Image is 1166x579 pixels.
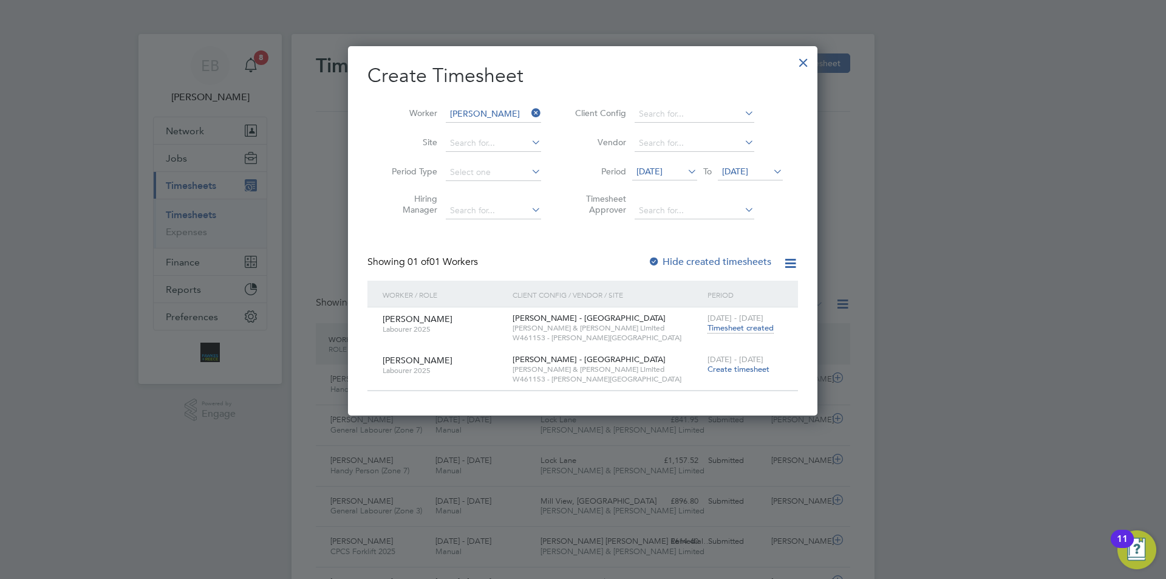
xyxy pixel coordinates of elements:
input: Search for... [446,202,541,219]
label: Period [571,166,626,177]
span: [DATE] - [DATE] [707,354,763,365]
label: Worker [383,108,437,118]
span: [PERSON_NAME] & [PERSON_NAME] Limited [513,365,701,374]
span: [PERSON_NAME] & [PERSON_NAME] Limited [513,323,701,333]
input: Search for... [635,106,754,123]
label: Hiring Manager [383,193,437,215]
span: [DATE] - [DATE] [707,313,763,323]
span: [PERSON_NAME] - [GEOGRAPHIC_DATA] [513,313,666,323]
div: Worker / Role [380,281,510,309]
label: Hide created timesheets [648,256,771,268]
span: Timesheet created [707,323,774,334]
span: To [700,163,715,179]
input: Search for... [635,202,754,219]
span: Create timesheet [707,364,769,374]
input: Search for... [446,135,541,152]
div: Showing [367,256,480,269]
h2: Create Timesheet [367,63,798,89]
span: [DATE] [636,166,663,177]
span: 01 Workers [407,256,478,268]
label: Vendor [571,137,626,148]
input: Search for... [446,106,541,123]
span: W461153 - [PERSON_NAME][GEOGRAPHIC_DATA] [513,374,701,384]
div: Client Config / Vendor / Site [510,281,704,309]
button: Open Resource Center, 11 new notifications [1117,530,1156,569]
span: [PERSON_NAME] [383,355,452,366]
span: Labourer 2025 [383,324,503,334]
input: Select one [446,164,541,181]
span: [PERSON_NAME] - [GEOGRAPHIC_DATA] [513,354,666,365]
span: [DATE] [722,166,748,177]
input: Search for... [635,135,754,152]
label: Period Type [383,166,437,177]
label: Timesheet Approver [571,193,626,215]
span: Labourer 2025 [383,366,503,375]
span: W461153 - [PERSON_NAME][GEOGRAPHIC_DATA] [513,333,701,343]
div: 11 [1117,539,1128,555]
div: Period [704,281,786,309]
label: Site [383,137,437,148]
span: 01 of [407,256,429,268]
label: Client Config [571,108,626,118]
span: [PERSON_NAME] [383,313,452,324]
